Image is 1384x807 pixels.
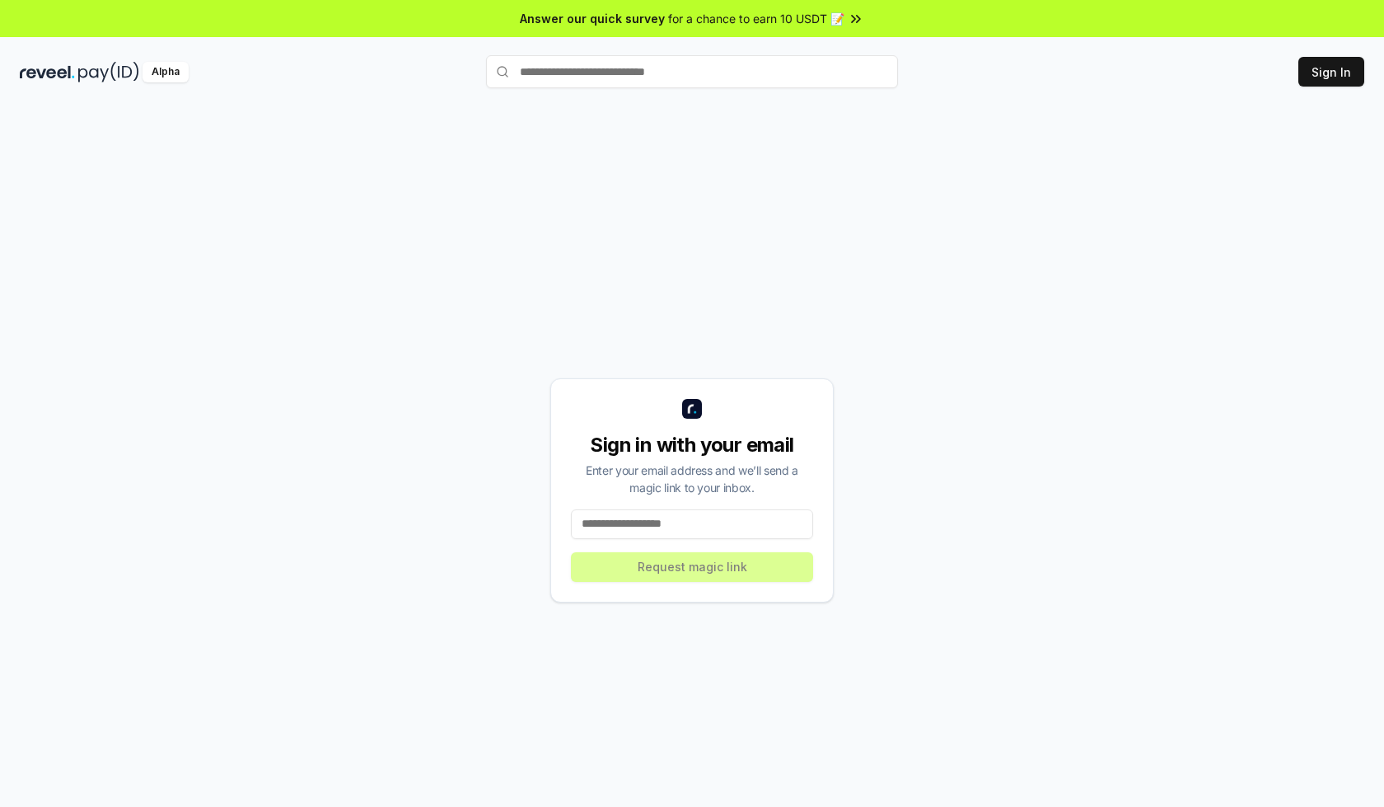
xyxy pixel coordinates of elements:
[682,399,702,419] img: logo_small
[520,10,665,27] span: Answer our quick survey
[78,62,139,82] img: pay_id
[20,62,75,82] img: reveel_dark
[143,62,189,82] div: Alpha
[668,10,844,27] span: for a chance to earn 10 USDT 📝
[571,432,813,458] div: Sign in with your email
[571,462,813,496] div: Enter your email address and we’ll send a magic link to your inbox.
[1298,57,1364,87] button: Sign In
